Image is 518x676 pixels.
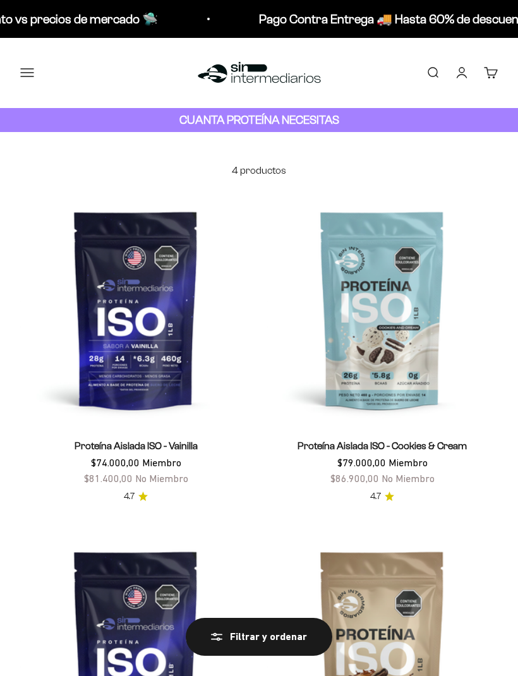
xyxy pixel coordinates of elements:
[142,457,181,468] span: Miembro
[179,113,339,126] strong: CUANTA PROTEÍNA NECESITAS
[124,490,148,504] a: 4.74.7 de 5.0 estrellas
[211,629,307,645] div: Filtrar y ordenar
[337,457,386,468] span: $79.000,00
[388,457,428,468] span: Miembro
[298,440,467,451] a: Proteína Aislada ISO - Cookies & Cream
[382,473,435,484] span: No Miembro
[370,490,394,504] a: 4.74.7 de 5.0 estrellas
[75,440,198,451] a: Proteína Aislada ISO - Vainilla
[124,490,135,504] span: 4.7
[91,457,140,468] span: $74.000,00
[267,194,498,425] img: Proteína Aislada ISO - Cookies & Cream
[370,490,381,504] span: 4.7
[186,618,332,656] button: Filtrar y ordenar
[135,473,188,484] span: No Miembro
[20,194,251,425] img: Proteína Aislada ISO - Vainilla
[84,473,133,484] span: $81.400,00
[20,162,498,179] p: 4 productos
[330,473,379,484] span: $86.900,00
